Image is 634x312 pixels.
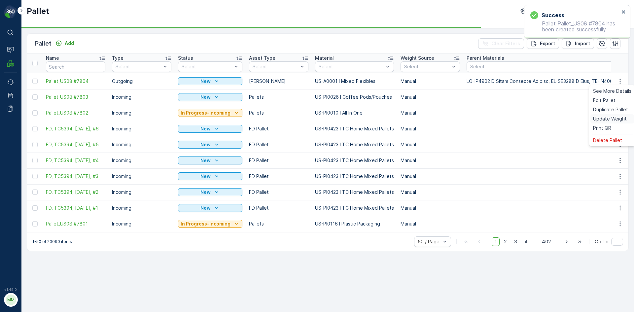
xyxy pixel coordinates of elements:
p: Status [178,55,193,61]
span: v 1.49.0 [4,288,17,292]
td: Incoming [109,200,175,216]
td: US-PI0423 I TC Home Mixed Pallets [312,184,397,200]
div: Toggle Row Selected [32,110,38,116]
div: Toggle Row Selected [32,142,38,147]
span: Duplicate Pallet [593,106,628,113]
p: Export [540,40,555,47]
p: New [200,141,211,148]
td: US-PI0423 I TC Home Mixed Pallets [312,121,397,137]
td: FD Pallet [246,121,312,137]
td: US-PI0026 I Coffee Pods/Pouches [312,89,397,105]
p: Type [112,55,123,61]
td: US-PI0423 I TC Home Mixed Pallets [312,153,397,168]
div: Toggle Row Selected [32,190,38,195]
p: Pallet Pallet_US08 #7804 has been created successfully [530,20,619,32]
td: Outgoing [109,73,175,89]
button: New [178,125,242,133]
p: Weight Source [401,55,434,61]
div: Toggle Row Selected [32,94,38,100]
button: New [178,141,242,149]
p: Clear Filters [491,40,520,47]
td: Pallets [246,105,312,121]
td: FD Pallet [246,137,312,153]
p: Parent Materials [467,55,504,61]
td: Incoming [109,168,175,184]
p: Select [404,63,450,70]
td: Manual [397,105,463,121]
td: US-PI0423 I TC Home Mixed Pallets [312,137,397,153]
span: US-A0005 I Styrofoam [28,163,80,168]
button: In Progress-Incoming [178,220,242,228]
span: 70 [39,119,45,125]
span: See More Details [593,88,631,94]
a: See More Details [590,87,634,96]
span: Total Weight : [6,119,39,125]
div: Toggle Row Selected [32,205,38,211]
a: Duplicate Pallet [590,105,634,114]
td: US-PI0116 I Plastic Packaging [312,216,397,232]
td: Manual [397,153,463,168]
div: Toggle Row Selected [32,158,38,163]
a: FD, TC5394, 08/27/25, #3 [46,173,105,180]
td: Incoming [109,216,175,232]
span: 4 [521,237,531,246]
p: Pallet_US08 #7796 [291,6,341,14]
p: New [200,125,211,132]
p: Add [65,40,74,47]
p: Import [575,40,590,47]
p: Pallet [35,39,52,48]
p: Select [253,63,298,70]
p: ... [534,237,538,246]
span: Print QR [593,125,611,131]
td: Incoming [109,121,175,137]
span: Pallet_US08 #7796 [22,108,65,114]
a: Pallet_US08 #7804 [46,78,105,85]
button: Add [53,39,77,47]
img: logo [4,5,17,18]
button: New [178,93,242,101]
td: US-PI0423 I TC Home Mixed Pallets [312,168,397,184]
td: Manual [397,89,463,105]
span: Update Weight [593,116,627,122]
span: FD, TC5394, [DATE], #3 [46,173,105,180]
span: Material : [6,163,28,168]
td: Manual [397,137,463,153]
td: Manual [397,216,463,232]
a: FD, TC5394, 08/27/25, #6 [46,125,105,132]
p: New [200,94,211,100]
a: Pallet_US08 #7803 [46,94,105,100]
span: Delete Pallet [593,137,622,144]
button: New [178,77,242,85]
p: Asset Type [249,55,275,61]
span: Tare Weight : [6,141,37,147]
p: Select [182,63,232,70]
p: Pallet [27,6,49,17]
p: Select [116,63,161,70]
div: MM [6,295,16,305]
p: In Progress-Incoming [181,221,230,227]
span: [PERSON_NAME] [35,152,73,157]
td: Incoming [109,105,175,121]
button: Export [527,38,559,49]
td: FD Pallet [246,168,312,184]
button: New [178,188,242,196]
button: In Progress-Incoming [178,109,242,117]
td: Manual [397,121,463,137]
p: In Progress-Incoming [181,110,230,116]
button: New [178,204,242,212]
input: Search [46,61,105,72]
span: - [35,130,37,136]
td: FD Pallet [246,200,312,216]
td: Manual [397,200,463,216]
button: New [178,156,242,164]
div: Toggle Row Selected [32,126,38,131]
button: New [178,172,242,180]
span: Edit Pallet [593,97,616,104]
span: Asset Type : [6,152,35,157]
span: Name : [6,108,22,114]
span: FD, TC5394, [DATE], #4 [46,157,105,164]
span: 70 [37,141,43,147]
span: FD, TC5394, [DATE], #2 [46,189,105,195]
